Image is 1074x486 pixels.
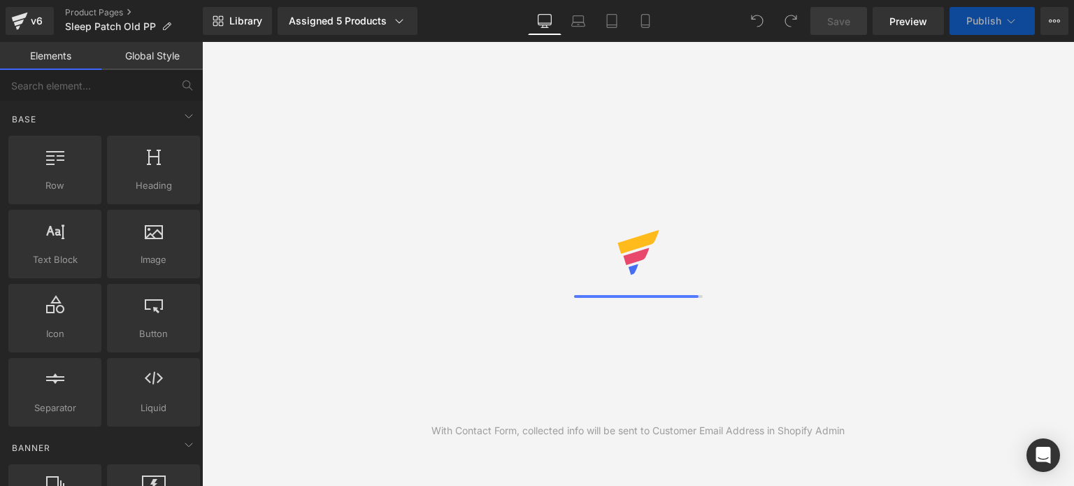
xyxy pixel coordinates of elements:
span: Icon [13,327,97,341]
span: Row [13,178,97,193]
span: Button [111,327,196,341]
a: Mobile [629,7,662,35]
button: Redo [777,7,805,35]
span: Heading [111,178,196,193]
span: Preview [889,14,927,29]
button: Undo [743,7,771,35]
button: More [1040,7,1068,35]
a: New Library [203,7,272,35]
span: Sleep Patch Old PP [65,21,156,32]
span: Library [229,15,262,27]
a: Tablet [595,7,629,35]
div: Assigned 5 Products [289,14,406,28]
button: Publish [950,7,1035,35]
a: Preview [873,7,944,35]
a: Desktop [528,7,561,35]
a: Laptop [561,7,595,35]
a: Product Pages [65,7,203,18]
span: Separator [13,401,97,415]
div: v6 [28,12,45,30]
span: Publish [966,15,1001,27]
span: Banner [10,441,52,455]
span: Text Block [13,252,97,267]
div: With Contact Form, collected info will be sent to Customer Email Address in Shopify Admin [431,423,845,438]
div: Open Intercom Messenger [1026,438,1060,472]
span: Base [10,113,38,126]
span: Save [827,14,850,29]
span: Liquid [111,401,196,415]
a: v6 [6,7,54,35]
span: Image [111,252,196,267]
a: Global Style [101,42,203,70]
